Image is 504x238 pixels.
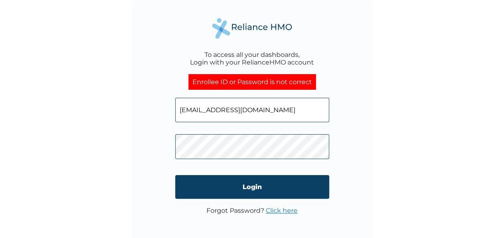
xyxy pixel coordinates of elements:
input: Email address or HMO ID [175,98,329,122]
p: Forgot Password? [206,207,298,214]
img: Reliance Health's Logo [212,18,292,38]
input: Login [175,175,329,199]
div: Enrollee ID or Password is not correct [188,74,316,90]
a: Click here [266,207,298,214]
div: To access all your dashboards, Login with your RelianceHMO account [190,51,314,66]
